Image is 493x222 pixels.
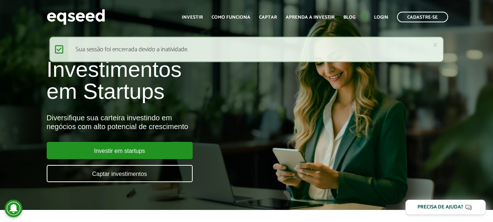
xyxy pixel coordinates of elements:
div: Sua sessão foi encerrada devido a inatividade. [49,37,444,62]
a: Captar investimentos [47,165,193,182]
a: Login [374,15,388,20]
a: Blog [343,15,355,20]
img: EqSeed [47,7,105,27]
h1: Investimentos em Startups [47,59,282,102]
a: Cadastre-se [397,12,448,22]
a: Investir em startups [47,142,193,159]
a: Investir [182,15,203,20]
a: Aprenda a investir [286,15,335,20]
a: Captar [259,15,277,20]
a: × [433,41,438,49]
a: Como funciona [212,15,250,20]
div: Diversifique sua carteira investindo em negócios com alto potencial de crescimento [47,113,282,131]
